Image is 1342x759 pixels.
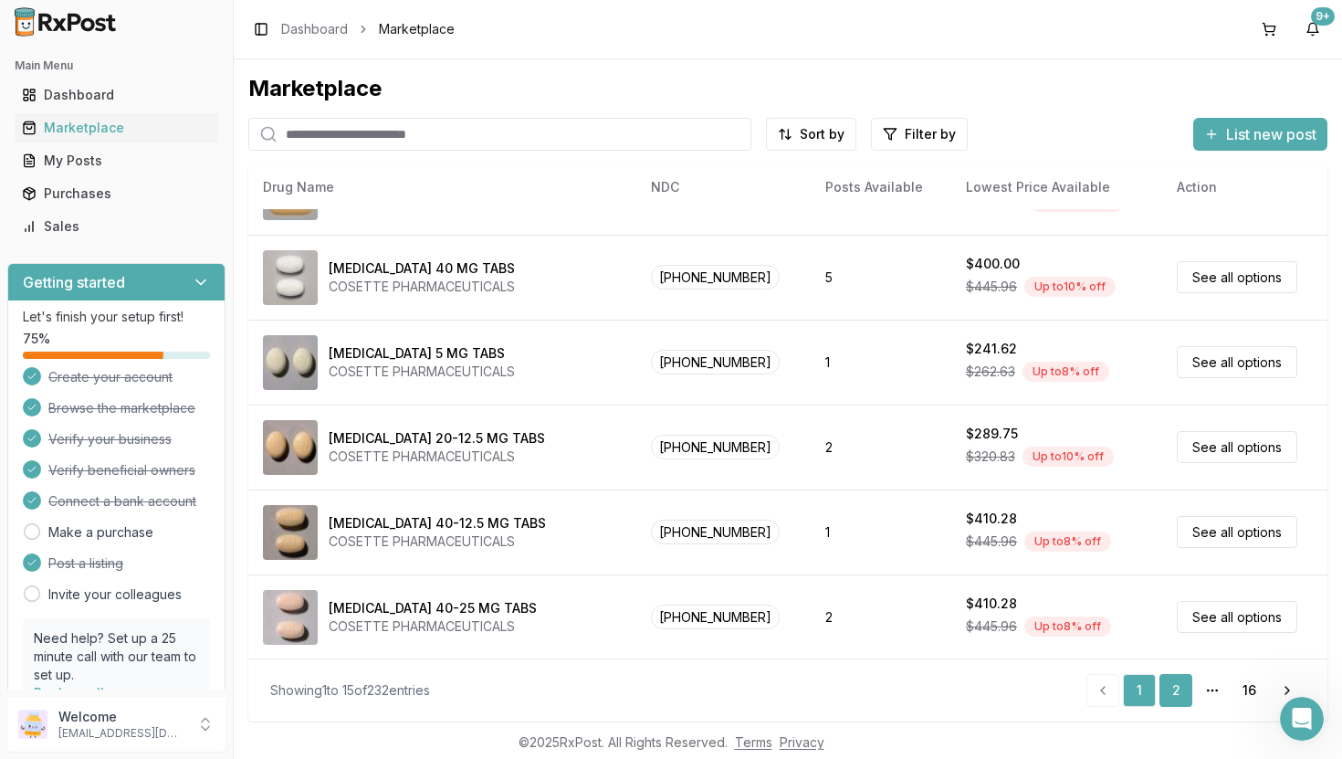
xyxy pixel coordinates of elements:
img: RxPost Logo [7,7,124,37]
th: Lowest Price Available [951,165,1162,209]
div: Dashboard [22,86,211,104]
img: Benicar 5 MG TABS [263,335,318,390]
div: [MEDICAL_DATA] 40-25 MG TABS [329,599,537,617]
span: [PHONE_NUMBER] [651,520,780,544]
button: List new post [1193,118,1327,151]
a: List new post [1193,127,1327,145]
div: COSETTE PHARMACEUTICALS [329,617,537,636]
td: 2 [811,575,951,659]
div: $241.62 [966,340,1017,358]
iframe: Intercom live chat [1280,697,1324,741]
a: Make a purchase [48,523,153,542]
div: [MEDICAL_DATA] 40-12.5 MG TABS [329,514,546,532]
th: Posts Available [811,165,951,209]
nav: pagination [1086,674,1305,707]
div: Purchases [22,184,211,203]
span: Connect a bank account [48,492,196,511]
span: $445.96 [966,532,1017,551]
div: Marketplace [248,74,1327,103]
h3: Getting started [23,271,125,293]
a: Dashboard [281,20,348,38]
a: Marketplace [15,111,218,144]
a: My Posts [15,144,218,177]
a: 16 [1232,674,1265,707]
div: COSETTE PHARMACEUTICALS [329,363,515,381]
th: Action [1162,165,1327,209]
a: Privacy [780,734,824,750]
img: Benicar HCT 40-25 MG TABS [263,590,318,645]
span: Verify beneficial owners [48,461,195,480]
span: $445.96 [966,617,1017,636]
div: Showing 1 to 15 of 232 entries [270,681,430,700]
span: [PHONE_NUMBER] [651,265,780,290]
img: User avatar [18,710,47,739]
a: Sales [15,210,218,243]
div: [MEDICAL_DATA] 20-12.5 MG TABS [329,429,545,448]
div: Sales [22,217,211,236]
span: 75 % [23,330,50,348]
th: NDC [636,165,811,209]
span: Marketplace [379,20,455,38]
p: Welcome [58,708,185,726]
div: Marketplace [22,119,211,137]
div: Up to 8 % off [1024,617,1111,637]
div: [MEDICAL_DATA] 40 MG TABS [329,259,515,278]
span: [PHONE_NUMBER] [651,435,780,459]
h2: Main Menu [15,58,218,73]
span: Sort by [800,125,844,143]
a: Invite your colleagues [48,585,182,604]
td: 2 [811,405,951,490]
button: Marketplace [7,113,225,142]
a: See all options [1177,346,1297,378]
div: [MEDICAL_DATA] 5 MG TABS [329,344,505,363]
span: $262.63 [966,363,1015,381]
img: Benicar 40 MG TABS [263,250,318,305]
p: [EMAIL_ADDRESS][DOMAIN_NAME] [58,726,185,741]
a: Go to next page [1269,674,1305,707]
a: Dashboard [15,79,218,111]
div: $400.00 [966,255,1020,273]
img: Benicar HCT 40-12.5 MG TABS [263,505,318,560]
th: Drug Name [248,165,636,209]
div: $410.28 [966,510,1017,528]
button: 9+ [1298,15,1327,44]
p: Need help? Set up a 25 minute call with our team to set up. [34,629,199,684]
span: Verify your business [48,430,172,448]
button: Purchases [7,179,225,208]
nav: breadcrumb [281,20,455,38]
span: Filter by [905,125,956,143]
div: Up to 8 % off [1022,362,1109,382]
td: 5 [811,235,951,320]
button: Filter by [871,118,968,151]
div: COSETTE PHARMACEUTICALS [329,532,546,551]
a: 2 [1159,674,1192,707]
p: Let's finish your setup first! [23,308,210,326]
a: 1 [1123,674,1156,707]
span: Browse the marketplace [48,399,195,417]
div: $289.75 [966,425,1018,443]
a: Purchases [15,177,218,210]
div: Up to 10 % off [1022,447,1114,467]
div: Up to 8 % off [1024,532,1111,552]
span: List new post [1226,123,1316,145]
span: [PHONE_NUMBER] [651,605,780,629]
div: COSETTE PHARMACEUTICALS [329,448,545,466]
a: Book a call [34,685,104,701]
a: See all options [1177,601,1297,633]
td: 1 [811,490,951,575]
img: Benicar HCT 20-12.5 MG TABS [263,420,318,475]
div: COSETTE PHARMACEUTICALS [329,278,515,296]
td: 1 [811,320,951,405]
div: $410.28 [966,595,1017,613]
button: Dashboard [7,80,225,110]
div: My Posts [22,152,211,170]
span: $445.96 [966,278,1017,296]
button: My Posts [7,146,225,175]
span: Post a listing [48,554,123,573]
span: [PHONE_NUMBER] [651,350,780,374]
a: See all options [1177,431,1297,463]
a: See all options [1177,261,1297,293]
div: Up to 10 % off [1024,277,1116,297]
a: Terms [735,734,772,750]
button: Sort by [766,118,856,151]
